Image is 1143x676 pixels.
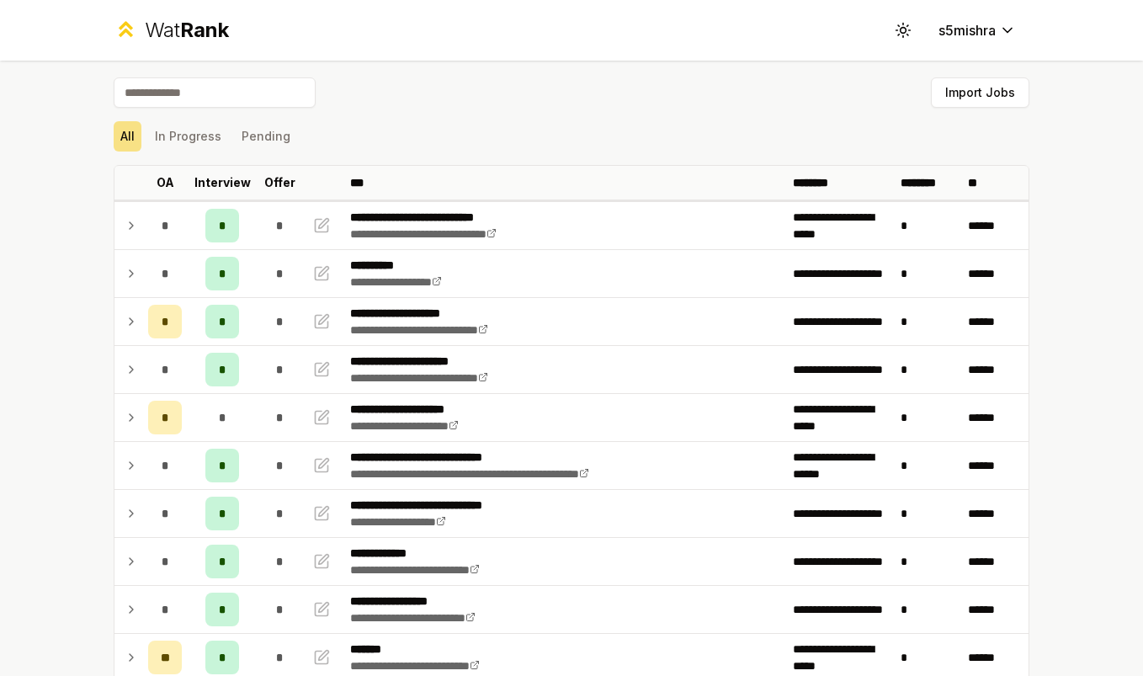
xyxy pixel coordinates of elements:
span: Rank [180,18,229,42]
button: All [114,121,141,152]
div: Wat [145,17,229,44]
p: Interview [194,174,251,191]
p: Offer [264,174,295,191]
button: Import Jobs [931,77,1029,108]
button: s5mishra [925,15,1029,45]
button: Pending [235,121,297,152]
button: In Progress [148,121,228,152]
a: WatRank [114,17,229,44]
span: s5mishra [938,20,996,40]
p: OA [157,174,174,191]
